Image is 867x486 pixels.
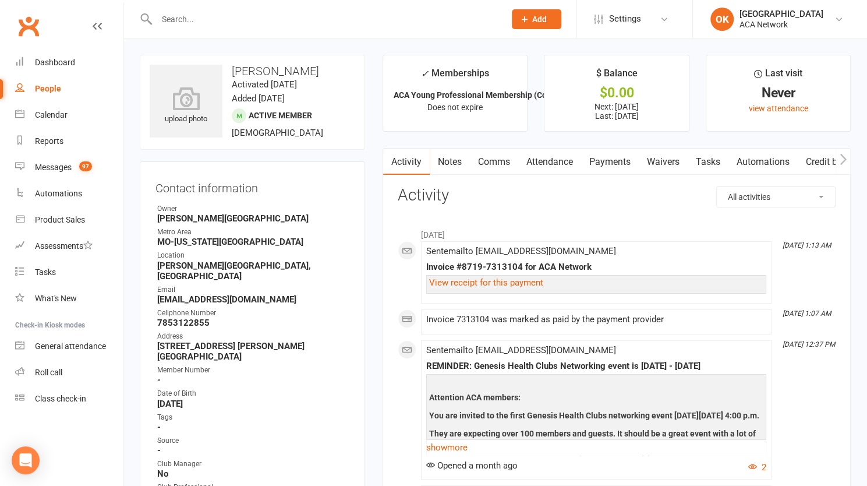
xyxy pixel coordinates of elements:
[153,11,497,27] input: Search...
[157,365,349,376] div: Member Number
[426,262,766,272] div: Invoice #8719-7313104 for ACA Network
[421,66,489,87] div: Memberships
[15,154,123,181] a: Messages 97
[157,435,349,446] div: Source
[157,341,349,362] strong: [STREET_ADDRESS] [PERSON_NAME][GEOGRAPHIC_DATA]
[157,375,349,385] strong: -
[639,149,688,175] a: Waivers
[398,186,836,205] h3: Activity
[518,149,581,175] a: Attendance
[157,445,349,456] strong: -
[15,360,123,386] a: Roll call
[717,87,840,99] div: Never
[35,136,63,146] div: Reports
[157,203,349,214] div: Owner
[35,110,68,119] div: Calendar
[14,12,43,41] a: Clubworx
[430,149,470,175] a: Notes
[739,9,823,19] div: [GEOGRAPHIC_DATA]
[739,19,823,30] div: ACA Network
[35,394,86,403] div: Class check-in
[427,103,483,112] span: Does not expire
[157,250,349,261] div: Location
[35,189,82,198] div: Automations
[748,460,766,474] button: 2
[157,399,349,409] strong: [DATE]
[157,213,349,224] strong: [PERSON_NAME][GEOGRAPHIC_DATA]
[532,15,547,24] span: Add
[783,309,831,318] i: [DATE] 1:07 AM
[15,233,123,259] a: Assessments
[150,65,355,78] h3: [PERSON_NAME]
[35,267,56,277] div: Tasks
[15,286,123,312] a: What's New
[35,215,85,224] div: Product Sales
[748,104,808,113] a: view attendance
[15,128,123,154] a: Reports
[157,422,349,432] strong: -
[249,111,312,120] span: Active member
[555,87,678,99] div: $0.00
[512,9,561,29] button: Add
[157,260,349,281] strong: [PERSON_NAME][GEOGRAPHIC_DATA], [GEOGRAPHIC_DATA]
[421,68,429,79] i: ✓
[470,149,518,175] a: Comms
[15,102,123,128] a: Calendar
[783,241,831,249] i: [DATE] 1:13 AM
[12,446,40,474] div: Open Intercom Messenger
[426,460,518,471] span: Opened a month ago
[728,149,798,175] a: Automations
[232,79,297,90] time: Activated [DATE]
[157,237,349,247] strong: MO-[US_STATE][GEOGRAPHIC_DATA]
[555,102,678,121] p: Next: [DATE] Last: [DATE]
[688,149,728,175] a: Tasks
[15,76,123,102] a: People
[15,181,123,207] a: Automations
[754,66,802,87] div: Last visit
[150,87,222,125] div: upload photo
[429,277,543,288] a: View receipt for this payment
[426,439,766,456] a: show more
[232,93,285,104] time: Added [DATE]
[157,331,349,342] div: Address
[15,207,123,233] a: Product Sales
[157,388,349,399] div: Date of Birth
[581,149,639,175] a: Payments
[35,241,93,251] div: Assessments
[157,294,349,305] strong: [EMAIL_ADDRESS][DOMAIN_NAME]
[783,340,835,348] i: [DATE] 12:37 PM
[157,284,349,295] div: Email
[710,8,734,31] div: OK
[157,469,349,479] strong: No
[155,177,349,195] h3: Contact information
[15,333,123,360] a: General attendance kiosk mode
[426,315,766,325] div: Invoice 7313104 was marked as paid by the payment provider
[15,386,123,412] a: Class kiosk mode
[157,459,349,470] div: Club Manager
[232,128,323,138] span: [DEMOGRAPHIC_DATA]
[35,341,106,351] div: General attendance
[157,412,349,423] div: Tags
[394,90,574,100] strong: ACA Young Professional Membership (Corpora...
[35,58,75,67] div: Dashboard
[157,227,349,238] div: Metro Area
[35,84,61,93] div: People
[426,345,616,355] span: Sent email to [EMAIL_ADDRESS][DOMAIN_NAME]
[157,318,349,328] strong: 7853122855
[383,149,430,175] a: Activity
[15,259,123,286] a: Tasks
[609,6,641,32] span: Settings
[35,163,72,172] div: Messages
[426,246,616,256] span: Sent email to [EMAIL_ADDRESS][DOMAIN_NAME]
[35,368,62,377] div: Roll call
[429,393,759,474] span: Attention ACA members: You are invited to the first Genesis Health Clubs networking event [DATE][...
[79,161,92,171] span: 97
[157,308,349,319] div: Cellphone Number
[398,223,836,241] li: [DATE]
[596,66,637,87] div: $ Balance
[15,50,123,76] a: Dashboard
[35,294,77,303] div: What's New
[426,361,766,371] div: REMINDER: Genesis Health Clubs Networking event is [DATE] - [DATE]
